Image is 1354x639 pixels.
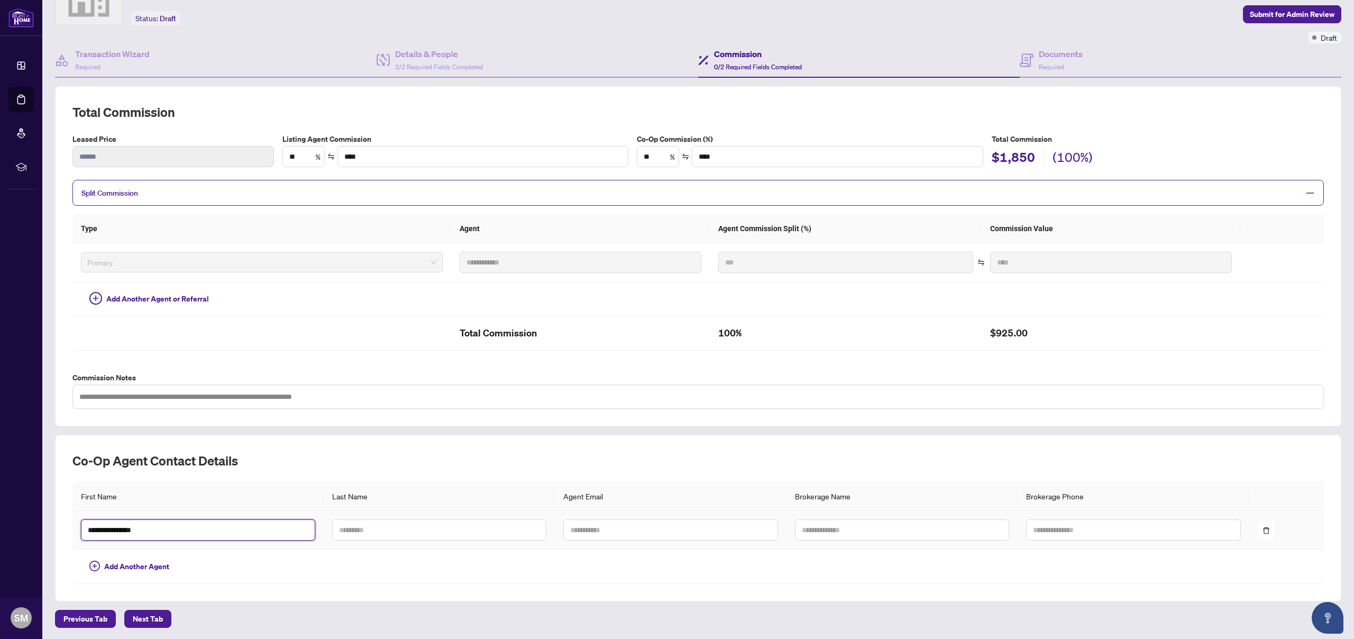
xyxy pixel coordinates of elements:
span: 2/2 Required Fields Completed [395,63,483,71]
span: Add Another Agent or Referral [106,293,209,305]
span: delete [1262,527,1270,534]
h4: Documents [1039,48,1083,60]
button: Add Another Agent [81,558,178,575]
span: Primary [87,254,436,270]
button: Add Another Agent or Referral [81,290,217,307]
span: Previous Tab [63,610,107,627]
span: Draft [1321,32,1337,43]
span: Required [75,63,100,71]
label: Listing Agent Commission [282,133,628,145]
th: Last Name [324,482,555,511]
h5: Total Commission [992,133,1324,145]
button: Submit for Admin Review [1243,5,1341,23]
img: logo [8,8,34,28]
h2: (100%) [1053,149,1093,169]
th: First Name [72,482,324,511]
span: plus-circle [89,561,100,571]
span: swap [977,259,985,266]
label: Co-Op Commission (%) [637,133,983,145]
span: Submit for Admin Review [1250,6,1334,23]
span: SM [14,610,28,625]
button: Previous Tab [55,610,116,628]
h2: 100% [718,325,973,342]
span: Split Commission [81,188,138,198]
span: Draft [160,14,176,23]
th: Brokerage Phone [1018,482,1249,511]
h2: Total Commission [460,325,701,342]
h4: Commission [714,48,802,60]
h4: Transaction Wizard [75,48,150,60]
h2: Co-op Agent Contact Details [72,452,1324,469]
label: Leased Price [72,133,274,145]
span: Next Tab [133,610,163,627]
h2: Total Commission [72,104,1324,121]
span: plus-circle [89,292,102,305]
label: Commission Notes [72,372,1324,384]
h2: $925.00 [990,325,1232,342]
th: Type [72,214,451,243]
span: Required [1039,63,1064,71]
th: Agent [451,214,710,243]
button: Next Tab [124,610,171,628]
button: Open asap [1312,602,1343,634]
th: Agent Commission Split (%) [710,214,982,243]
th: Brokerage Name [786,482,1018,511]
div: Status: [131,11,180,25]
th: Commission Value [982,214,1240,243]
span: Add Another Agent [104,561,169,572]
span: 0/2 Required Fields Completed [714,63,802,71]
h4: Details & People [395,48,483,60]
h2: $1,850 [992,149,1035,169]
span: swap [327,153,335,160]
span: swap [682,153,689,160]
div: Split Commission [72,180,1324,206]
span: minus [1305,188,1315,198]
th: Agent Email [555,482,786,511]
